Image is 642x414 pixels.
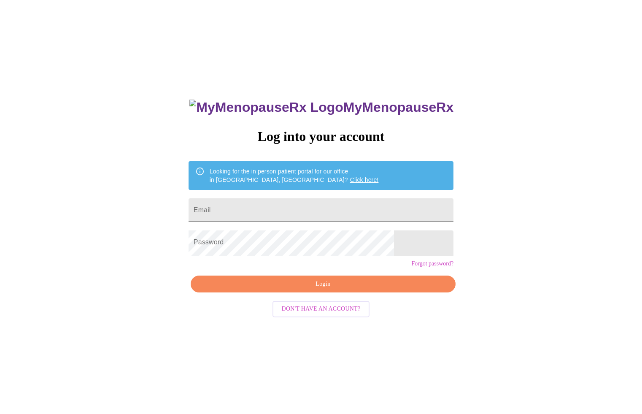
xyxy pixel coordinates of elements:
[272,301,370,317] button: Don't have an account?
[189,129,453,144] h3: Log into your account
[191,276,456,293] button: Login
[200,279,446,290] span: Login
[210,164,379,187] div: Looking for the in person patient portal for our office in [GEOGRAPHIC_DATA], [GEOGRAPHIC_DATA]?
[411,260,453,267] a: Forgot password?
[270,305,372,312] a: Don't have an account?
[350,176,379,183] a: Click here!
[189,100,453,115] h3: MyMenopauseRx
[282,304,361,314] span: Don't have an account?
[189,100,343,115] img: MyMenopauseRx Logo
